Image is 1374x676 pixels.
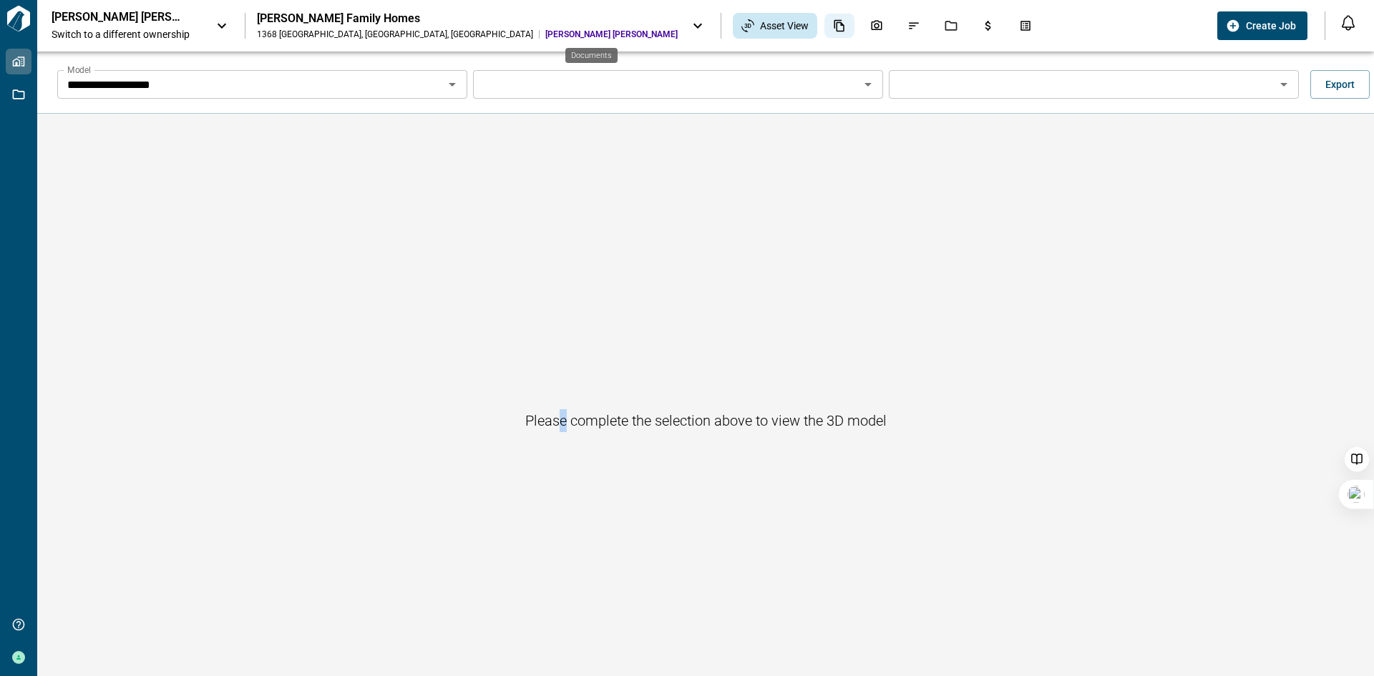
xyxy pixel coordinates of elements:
[1010,14,1041,38] div: Takeoff Center
[1337,11,1360,34] button: Open notification feed
[1310,70,1370,99] button: Export
[1325,77,1355,92] span: Export
[442,74,462,94] button: Open
[67,64,91,76] label: Model
[899,14,929,38] div: Issues & Info
[733,13,817,39] div: Asset View
[1246,19,1296,33] span: Create Job
[862,14,892,38] div: Photos
[52,10,180,24] p: [PERSON_NAME] [PERSON_NAME]
[1274,74,1294,94] button: Open
[973,14,1003,38] div: Budgets
[858,74,878,94] button: Open
[52,27,202,41] span: Switch to a different ownership
[760,19,809,33] span: Asset View
[525,409,887,432] h6: Please complete the selection above to view the 3D model
[824,14,854,38] div: Documents
[257,29,533,40] div: 1368 [GEOGRAPHIC_DATA] , [GEOGRAPHIC_DATA] , [GEOGRAPHIC_DATA]
[936,14,966,38] div: Jobs
[257,11,678,26] div: [PERSON_NAME] Family Homes
[1217,11,1307,40] button: Create Job
[545,29,678,40] span: [PERSON_NAME] [PERSON_NAME]
[565,48,618,63] div: Documents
